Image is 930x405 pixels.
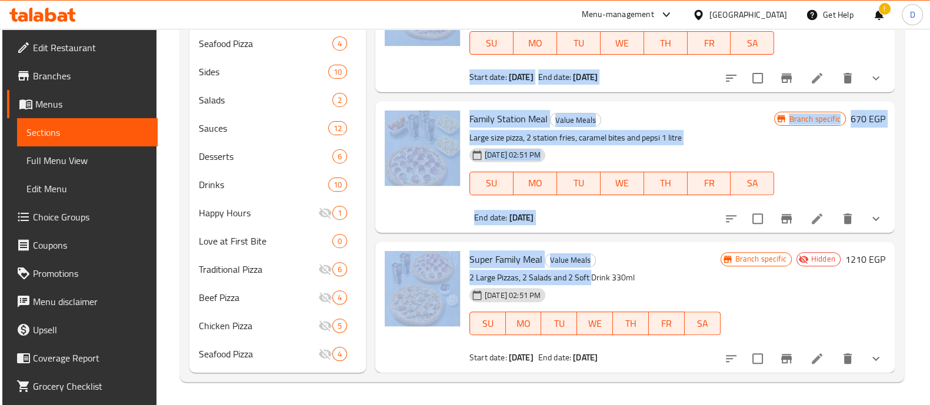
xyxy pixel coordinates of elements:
div: items [332,234,347,248]
span: 1 [333,207,346,219]
div: Sides [199,65,328,79]
button: TH [644,172,688,195]
svg: Inactive section [318,206,332,220]
div: items [332,347,347,361]
a: Branches [7,62,158,90]
button: MO [514,172,557,195]
button: FR [688,31,731,55]
h6: 1210 EGP [845,251,885,267]
span: 4 [333,349,346,360]
span: End date: [474,210,507,225]
div: Desserts6 [189,142,366,170]
span: WE [605,175,639,192]
button: SA [731,31,774,55]
button: FR [688,172,731,195]
a: Upsell [7,316,158,344]
div: items [328,121,347,135]
div: items [332,206,347,220]
span: Sauces [199,121,328,135]
span: Happy Hours [199,206,318,220]
span: Menu disclaimer [33,294,148,309]
div: Traditional Pizza6 [189,255,366,283]
p: 2 Large Pizzas, 2 Salads and 2 Soft Drink 330ml [469,270,721,285]
div: Seafood Pizza4 [189,29,366,58]
span: Chicken Pizza [199,319,318,333]
span: Branch specific [731,253,791,265]
span: SA [735,175,769,192]
span: Edit Restaurant [33,41,148,55]
svg: Inactive section [318,347,332,361]
span: FR [654,315,680,332]
span: Choice Groups [33,210,148,224]
button: TU [541,312,577,335]
span: Beef Pizza [199,290,318,304]
span: SU [475,315,501,332]
div: Seafood Pizza [199,36,332,51]
span: Hidden [806,253,840,265]
span: 6 [333,264,346,275]
div: items [332,290,347,304]
span: 6 [333,151,346,162]
button: show more [862,344,890,373]
span: Super Family Meal [469,250,542,268]
div: items [328,178,347,192]
span: Menus [35,97,148,111]
div: Happy Hours1 [189,199,366,227]
div: Love at First Bite0 [189,227,366,255]
span: Select to update [745,346,770,371]
span: Coupons [33,238,148,252]
span: Traditional Pizza [199,262,318,276]
img: Super Family Meal [385,251,460,326]
span: SU [475,175,509,192]
button: TH [613,312,649,335]
b: [DATE] [509,210,534,225]
span: 5 [333,320,346,332]
a: Edit menu item [810,352,824,366]
button: delete [834,205,862,233]
a: Full Menu View [17,146,158,175]
span: Sections [26,125,148,139]
button: sort-choices [717,205,745,233]
span: WE [582,315,608,332]
div: items [332,149,347,163]
div: Love at First Bite [199,234,332,248]
span: MO [511,315,537,332]
button: MO [506,312,542,335]
span: Select to update [745,206,770,231]
span: Upsell [33,323,148,337]
span: End date: [538,69,571,85]
svg: Show Choices [869,71,883,85]
span: TU [562,35,596,52]
a: Edit Restaurant [7,34,158,62]
span: 10 [329,66,346,78]
div: Value Meals [545,253,596,267]
button: TH [644,31,688,55]
button: Branch-specific-item [772,64,801,92]
span: Edit Menu [26,182,148,196]
button: SA [685,312,721,335]
div: items [332,319,347,333]
button: TU [557,31,601,55]
svg: Inactive section [318,319,332,333]
span: 4 [333,292,346,303]
button: WE [601,31,644,55]
div: Drinks10 [189,170,366,199]
svg: Show Choices [869,352,883,366]
span: FR [692,35,726,52]
div: Value Meals [550,113,601,127]
button: WE [601,172,644,195]
span: Select to update [745,66,770,91]
span: SA [689,315,716,332]
span: MO [518,175,552,192]
div: Seafood Pizza [199,347,318,361]
button: SU [469,312,506,335]
svg: Inactive section [318,262,332,276]
span: Branch specific [784,113,845,125]
div: Chicken Pizza5 [189,312,366,340]
span: 0 [333,236,346,247]
button: delete [834,344,862,373]
span: Desserts [199,149,332,163]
